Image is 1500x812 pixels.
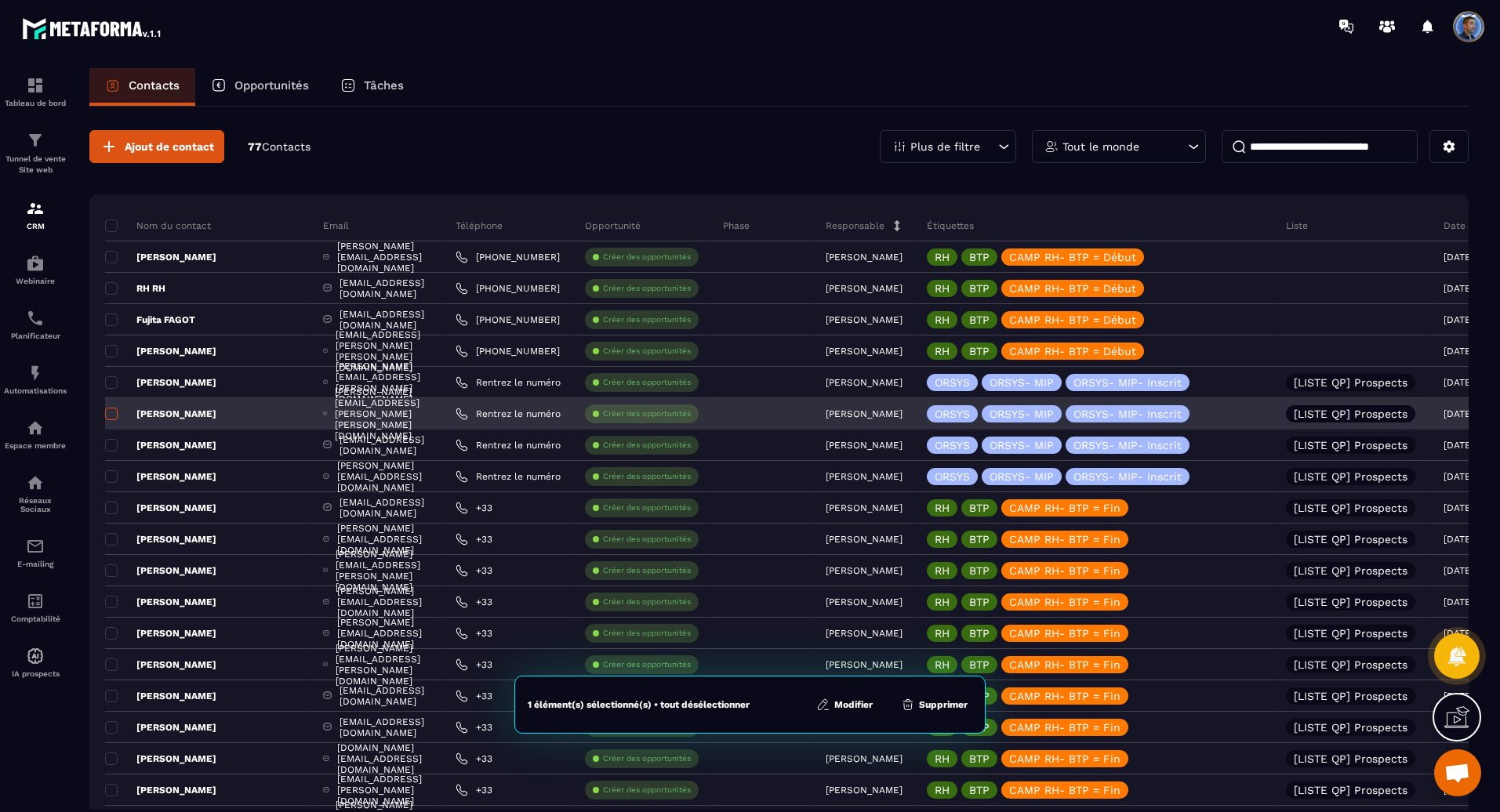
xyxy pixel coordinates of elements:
[456,596,492,608] a: +33
[1294,628,1407,639] p: [LISTE QP] Prospects
[990,440,1054,451] p: ORSYS- MIP
[935,753,950,764] p: RH
[1009,314,1136,325] p: CAMP RH- BTP = Début
[1294,408,1407,419] p: [LISTE QP] Prospects
[4,580,67,635] a: accountantaccountantComptabilité
[969,785,990,796] p: BTP
[826,219,884,232] p: Responsable
[26,199,45,218] img: formation
[105,408,216,420] p: [PERSON_NAME]
[4,496,67,513] p: Réseaux Sociaux
[935,440,970,451] p: ORSYS
[935,628,950,639] p: RH
[603,314,691,325] p: Créer des opportunités
[105,752,216,765] p: [PERSON_NAME]
[1444,471,1499,482] p: [DATE] 11:58
[969,346,990,357] p: BTP
[603,471,691,482] p: Créer des opportunités
[456,627,492,640] a: +33
[4,99,67,107] p: Tableau de bord
[935,502,950,513] p: RH
[1294,534,1407,545] p: [LISTE QP] Prospects
[1294,377,1407,388] p: [LISTE QP] Prospects
[990,377,1054,388] p: ORSYS- MIP
[1009,785,1120,796] p: CAMP RH- BTP = Fin
[1009,628,1120,639] p: CAMP RH- BTP = Fin
[1294,691,1407,701] p: [LISTE QP] Prospects
[4,525,67,580] a: emailemailE-mailing
[935,534,950,545] p: RH
[935,377,970,388] p: ORSYS
[603,753,691,764] p: Créer des opportunités
[1073,440,1182,451] p: ORSYS- MIP- Inscrit
[603,377,691,388] p: Créer des opportunités
[969,252,990,263] p: BTP
[826,534,903,545] p: [PERSON_NAME]
[969,565,990,576] p: BTP
[826,596,903,607] p: [PERSON_NAME]
[927,219,974,232] p: Étiquettes
[1073,377,1182,388] p: ORSYS- MIP- Inscrit
[826,252,903,263] p: [PERSON_NAME]
[826,314,903,325] p: [PERSON_NAME]
[456,251,560,263] a: [PHONE_NUMBER]
[105,345,216,357] p: [PERSON_NAME]
[4,462,67,525] a: social-networksocial-networkRéseaux Sociaux
[969,502,990,513] p: BTP
[826,346,903,357] p: [PERSON_NAME]
[603,565,691,576] p: Créer des opportunités
[1294,440,1407,451] p: [LISTE QP] Prospects
[1286,219,1308,232] p: Liste
[603,502,691,513] p: Créer des opportunités
[1294,785,1407,796] p: [LISTE QP] Prospects
[4,154,67,176] p: Tunnel de vente Site web
[4,222,67,230] p: CRM
[456,721,492,734] a: +33
[4,407,67,462] a: automationsautomationsEspace membre
[105,314,195,326] p: Fujita FAGOT
[1444,440,1499,451] p: [DATE] 11:58
[22,14,163,42] img: logo
[26,364,45,382] img: automations
[4,187,67,242] a: formationformationCRM
[26,592,45,611] img: accountant
[969,596,990,607] p: BTP
[603,252,691,263] p: Créer des opportunités
[826,440,903,451] p: [PERSON_NAME]
[1009,252,1136,263] p: CAMP RH- BTP = Début
[1444,408,1499,419] p: [DATE] 11:59
[969,753,990,764] p: BTP
[826,377,903,388] p: [PERSON_NAME]
[603,596,691,607] p: Créer des opportunités
[456,282,560,295] a: [PHONE_NUMBER]
[910,141,980,152] p: Plus de filtre
[1434,749,1481,796] div: Ouvrir le chat
[4,242,67,297] a: automationsautomationsWebinaire
[4,614,67,623] p: Comptabilité
[1444,346,1499,357] p: [DATE] 17:12
[1009,565,1120,576] p: CAMP RH- BTP = Fin
[4,352,67,407] a: automationsautomationsAutomatisations
[1009,722,1120,733] p: CAMP RH- BTP = Fin
[1294,502,1407,513] p: [LISTE QP] Prospects
[935,596,950,607] p: RH
[105,596,216,608] p: [PERSON_NAME]
[456,752,492,765] a: +33
[990,471,1054,482] p: ORSYS- MIP
[826,659,903,670] p: [PERSON_NAME]
[1009,753,1120,764] p: CAMP RH- BTP = Fin
[105,690,216,702] p: [PERSON_NAME]
[105,784,216,796] p: [PERSON_NAME]
[4,560,67,568] p: E-mailing
[26,473,45,492] img: social-network
[935,346,950,357] p: RH
[105,721,216,734] p: [PERSON_NAME]
[585,219,641,232] p: Opportunité
[1294,753,1407,764] p: [LISTE QP] Prospects
[105,282,165,295] p: RH RH
[969,534,990,545] p: BTP
[1073,408,1182,419] p: ORSYS- MIP- Inscrit
[935,314,950,325] p: RH
[26,647,45,665] img: automations
[26,76,45,95] img: formation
